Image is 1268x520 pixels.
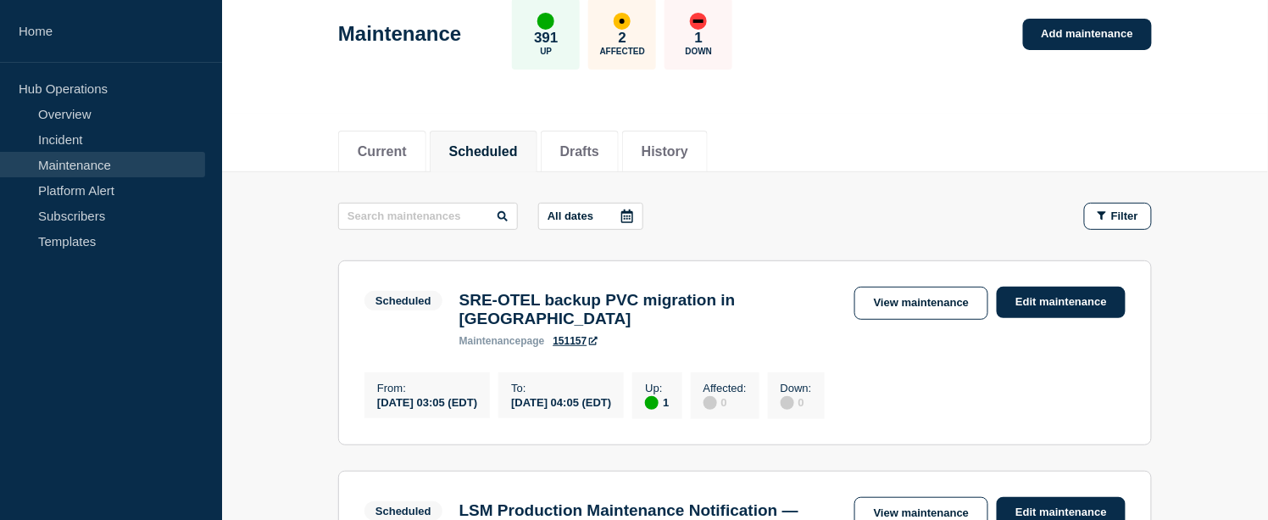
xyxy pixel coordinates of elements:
[614,13,631,30] div: affected
[538,203,643,230] button: All dates
[449,144,518,159] button: Scheduled
[781,394,812,410] div: 0
[540,47,552,56] p: Up
[338,22,461,46] h1: Maintenance
[548,210,593,222] p: All dates
[645,396,659,410] div: up
[534,30,558,47] p: 391
[619,30,626,47] p: 2
[459,291,837,328] h3: SRE-OTEL backup PVC migration in [GEOGRAPHIC_DATA]
[695,30,703,47] p: 1
[537,13,554,30] div: up
[338,203,518,230] input: Search maintenances
[1111,210,1138,222] span: Filter
[600,47,645,56] p: Affected
[560,144,599,159] button: Drafts
[358,144,407,159] button: Current
[377,394,477,409] div: [DATE] 03:05 (EDT)
[781,382,812,394] p: Down :
[781,396,794,410] div: disabled
[511,382,611,394] p: To :
[704,382,747,394] p: Affected :
[645,382,669,394] p: Up :
[704,396,717,410] div: disabled
[642,144,688,159] button: History
[1023,19,1152,50] a: Add maintenance
[459,335,545,347] p: page
[377,382,477,394] p: From :
[375,294,431,307] div: Scheduled
[1084,203,1152,230] button: Filter
[686,47,713,56] p: Down
[511,394,611,409] div: [DATE] 04:05 (EDT)
[459,335,521,347] span: maintenance
[854,287,988,320] a: View maintenance
[690,13,707,30] div: down
[645,394,669,410] div: 1
[553,335,597,347] a: 151157
[704,394,747,410] div: 0
[997,287,1126,318] a: Edit maintenance
[375,505,431,517] div: Scheduled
